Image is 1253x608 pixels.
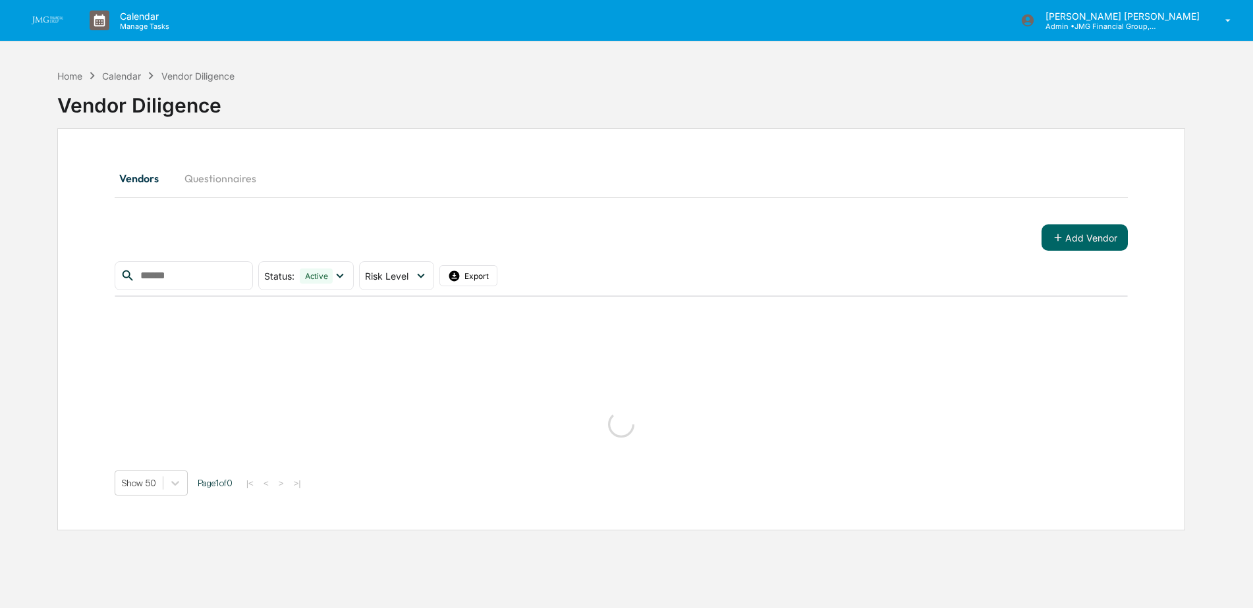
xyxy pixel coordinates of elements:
[109,11,176,22] p: Calendar
[439,265,497,286] button: Export
[32,16,63,24] img: logo
[1035,11,1206,22] p: [PERSON_NAME] [PERSON_NAME]
[57,83,1185,117] div: Vendor Diligence
[264,270,294,282] span: Status :
[300,268,333,284] div: Active
[289,478,304,489] button: >|
[1035,22,1157,31] p: Admin • JMG Financial Group, Ltd.
[115,163,1128,194] div: secondary tabs example
[57,70,82,82] div: Home
[161,70,235,82] div: Vendor Diligence
[174,163,267,194] button: Questionnaires
[109,22,176,31] p: Manage Tasks
[260,478,273,489] button: <
[365,270,408,282] span: Risk Level
[102,70,141,82] div: Calendar
[115,163,174,194] button: Vendors
[242,478,258,489] button: |<
[275,478,288,489] button: >
[1042,224,1128,251] button: Add Vendor
[198,478,233,488] span: Page 1 of 0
